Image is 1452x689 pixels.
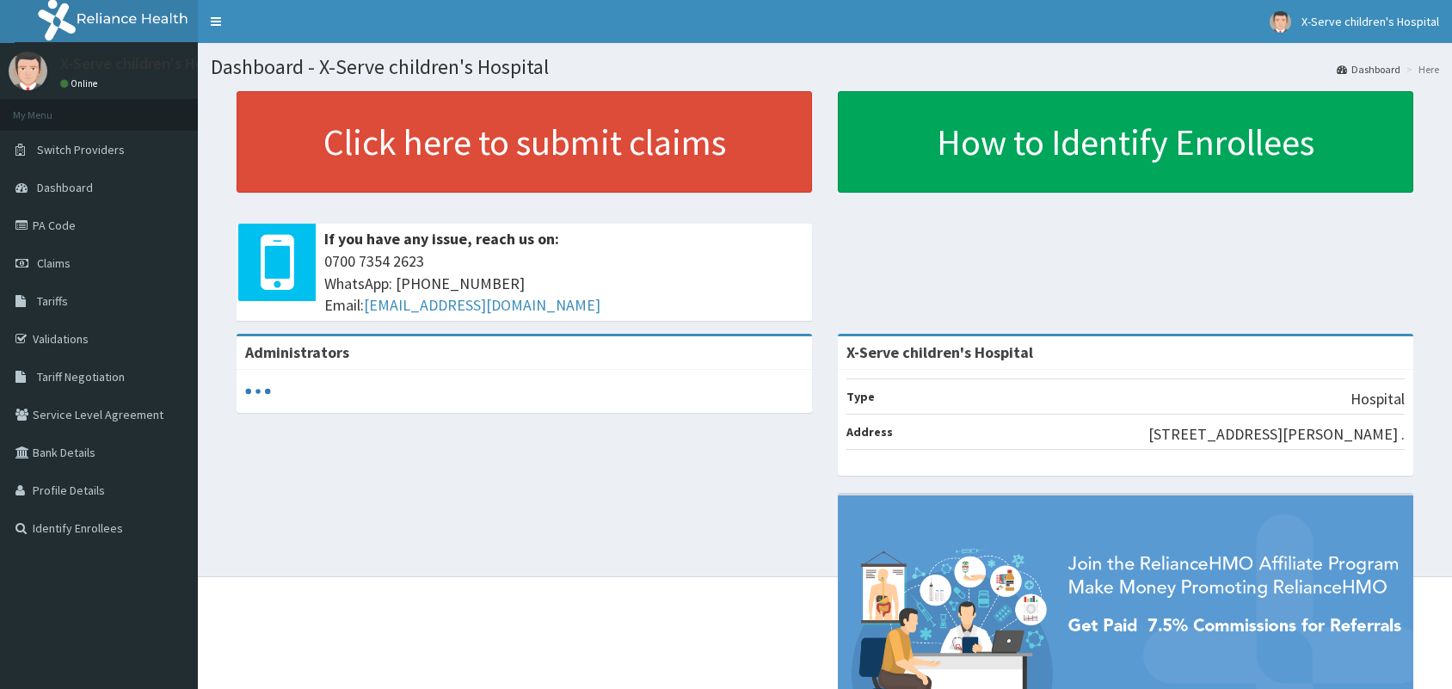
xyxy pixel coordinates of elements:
[324,250,803,317] span: 0700 7354 2623 WhatsApp: [PHONE_NUMBER] Email:
[60,56,242,71] p: X-Serve children's Hospital
[9,52,47,90] img: User Image
[245,378,271,404] svg: audio-loading
[846,424,893,440] b: Address
[1301,14,1439,29] span: X-Serve children's Hospital
[245,342,349,362] b: Administrators
[846,342,1033,362] strong: X-Serve children's Hospital
[838,91,1413,193] a: How to Identify Enrollees
[364,295,600,315] a: [EMAIL_ADDRESS][DOMAIN_NAME]
[237,91,812,193] a: Click here to submit claims
[1148,423,1405,446] p: [STREET_ADDRESS][PERSON_NAME] .
[1350,388,1405,410] p: Hospital
[37,369,125,384] span: Tariff Negotiation
[37,180,93,195] span: Dashboard
[37,293,68,309] span: Tariffs
[324,229,559,249] b: If you have any issue, reach us on:
[846,389,875,404] b: Type
[1402,62,1439,77] li: Here
[37,142,125,157] span: Switch Providers
[1337,62,1400,77] a: Dashboard
[211,56,1439,78] h1: Dashboard - X-Serve children's Hospital
[1270,11,1291,33] img: User Image
[37,255,71,271] span: Claims
[60,77,102,89] a: Online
